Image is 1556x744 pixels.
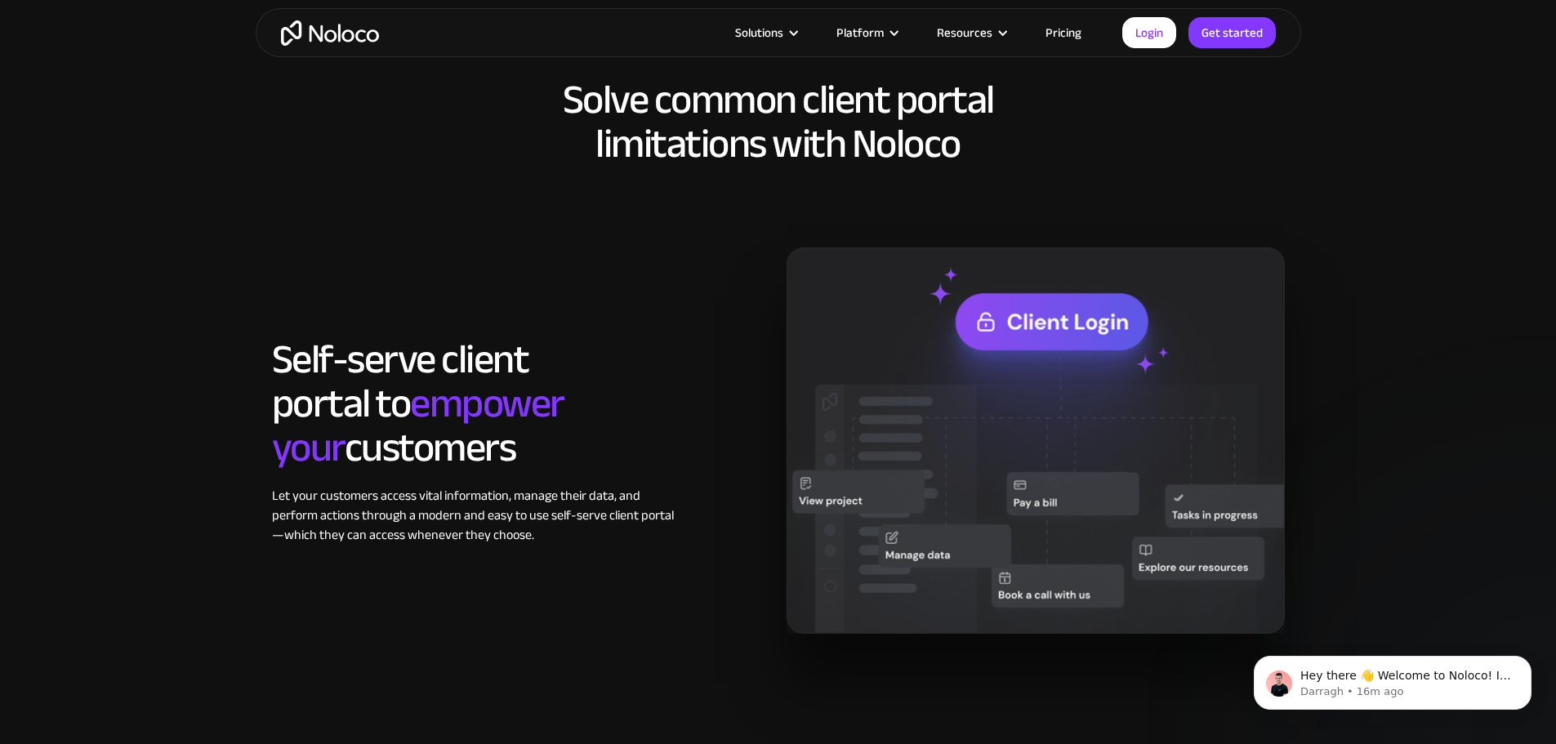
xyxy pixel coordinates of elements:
div: Solutions [715,22,816,43]
div: Resources [937,22,992,43]
span: empower your [272,365,564,486]
div: Platform [816,22,916,43]
div: Solutions [735,22,783,43]
div: Platform [836,22,884,43]
a: Get started [1188,17,1276,48]
a: Login [1122,17,1176,48]
a: home [281,20,379,46]
a: Pricing [1025,22,1102,43]
div: Resources [916,22,1025,43]
h2: Self-serve client portal to customers [272,337,684,470]
iframe: Intercom notifications message [1229,621,1556,736]
div: Let your customers access vital information, manage their data, and perform actions through a mod... [272,486,684,545]
h2: Solve common client portal limitations with Noloco [272,78,1285,166]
